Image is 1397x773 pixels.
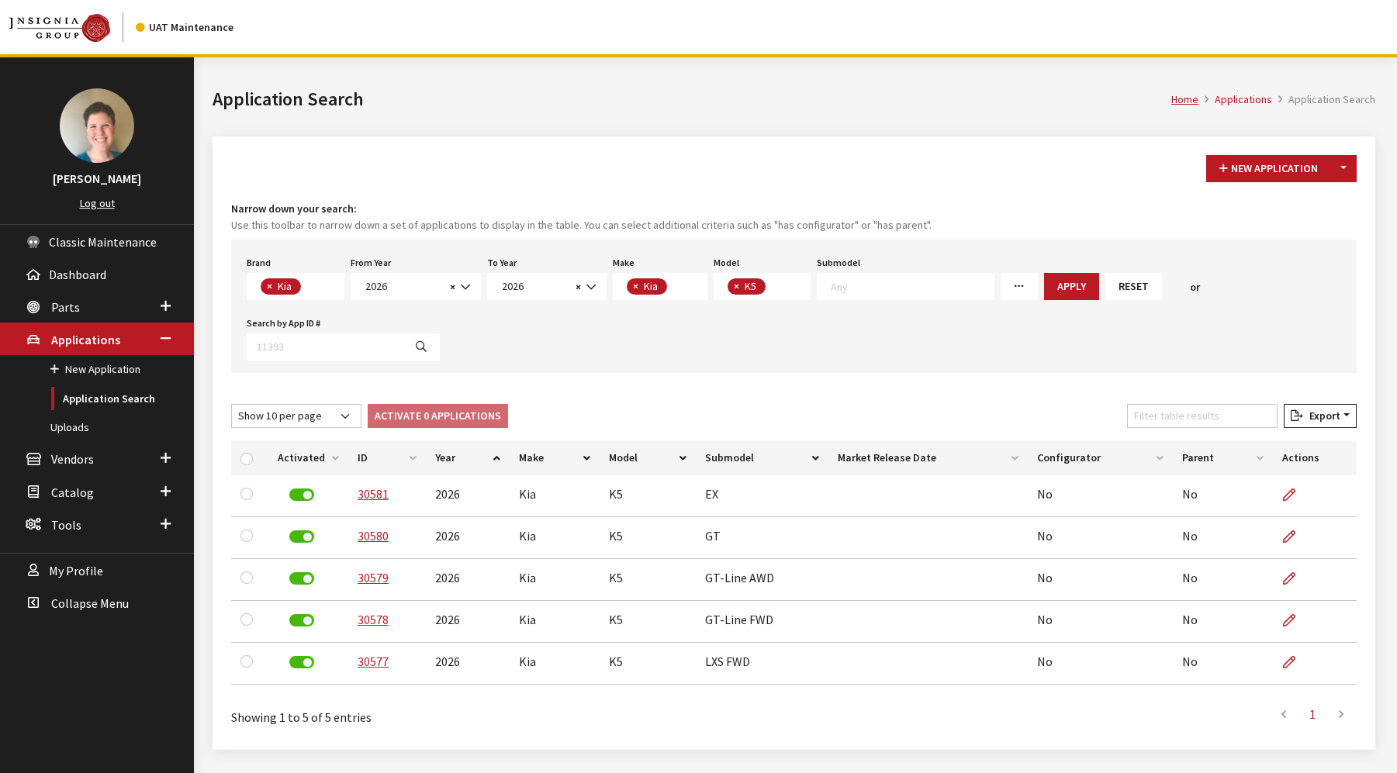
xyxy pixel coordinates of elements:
span: Applications [51,332,120,347]
label: Deactivate Application [289,656,314,668]
th: Configurator: activate to sort column ascending [1028,440,1173,475]
a: 30580 [358,528,389,544]
button: Remove item [261,278,276,295]
label: From Year [351,256,391,270]
span: Tools [51,517,81,533]
a: 30579 [358,570,389,585]
a: Log out [80,196,115,210]
textarea: Search [769,281,778,295]
td: No [1028,559,1173,601]
textarea: Search [831,279,994,293]
textarea: Search [671,281,679,295]
td: 2026 [426,601,509,643]
label: Deactivate Application [289,614,314,626]
div: Showing 1 to 5 of 5 entries [231,697,690,726]
td: 2026 [426,475,509,517]
td: GT-Line AWD [696,559,828,601]
span: Parts [51,299,80,315]
a: Edit Application [1282,475,1309,514]
span: 2026 [351,273,481,300]
th: Market Release Date: activate to sort column ascending [828,440,1028,475]
td: 2026 [426,643,509,685]
th: Actions [1273,440,1357,475]
td: No [1173,643,1273,685]
th: Year: activate to sort column ascending [426,440,509,475]
span: Kia [642,279,662,293]
td: No [1028,475,1173,517]
td: Kia [510,559,600,601]
th: ID: activate to sort column ascending [348,440,426,475]
button: Remove item [728,278,743,295]
button: Remove item [627,278,642,295]
label: Deactivate Application [289,572,314,585]
span: Dashboard [49,267,106,282]
h4: Narrow down your search: [231,201,1357,217]
td: LXS FWD [696,643,828,685]
button: New Application [1206,155,1331,182]
span: × [734,279,739,293]
h3: [PERSON_NAME] [16,169,178,188]
label: Model [714,256,739,270]
span: Kia [276,279,296,293]
th: Model: activate to sort column ascending [600,440,696,475]
td: K5 [600,559,696,601]
td: K5 [600,643,696,685]
a: 30577 [358,654,389,669]
span: or [1190,279,1200,295]
th: Parent: activate to sort column ascending [1173,440,1273,475]
button: Remove all items [445,278,455,296]
a: Edit Application [1282,643,1309,682]
a: Edit Application [1282,517,1309,556]
td: K5 [600,517,696,559]
a: 30578 [358,612,389,627]
li: Kia [261,278,301,295]
span: Classic Maintenance [49,234,157,250]
li: Kia [627,278,667,295]
td: GT-Line FWD [696,601,828,643]
td: No [1028,643,1173,685]
label: Brand [247,256,271,270]
span: 2026 [361,278,445,295]
a: Edit Application [1282,559,1309,598]
span: Export [1303,409,1340,423]
span: My Profile [49,563,103,578]
td: 2026 [426,559,509,601]
small: Use this toolbar to narrow down a set of applications to display in the table. You can select add... [231,217,1357,233]
td: No [1028,517,1173,559]
td: Kia [510,601,600,643]
td: K5 [600,601,696,643]
th: Make: activate to sort column ascending [510,440,600,475]
li: Applications [1198,91,1272,108]
a: Insignia Group logo [9,12,136,42]
span: × [576,280,581,294]
span: × [450,280,455,294]
a: 1 [1298,699,1326,730]
label: Deactivate Application [289,488,314,501]
label: To Year [487,256,517,270]
label: Search by App ID # [247,316,320,330]
button: Remove all items [571,278,581,296]
td: GT [696,517,828,559]
span: K5 [743,279,760,293]
td: No [1173,517,1273,559]
span: × [267,279,272,293]
td: K5 [600,475,696,517]
input: 11393 [247,333,403,361]
img: Catalog Maintenance [9,14,110,42]
button: Reset [1105,273,1162,300]
button: Export [1284,404,1357,428]
span: × [633,279,638,293]
img: Janelle Crocker-Krause [60,88,134,163]
span: Collapse Menu [51,595,129,611]
td: Kia [510,517,600,559]
span: Vendors [51,452,94,468]
td: Kia [510,643,600,685]
a: Edit Application [1282,601,1309,640]
div: UAT Maintenance [136,19,233,36]
li: Application Search [1272,91,1375,108]
td: EX [696,475,828,517]
textarea: Search [305,281,313,295]
td: No [1173,475,1273,517]
th: Activated: activate to sort column ascending [268,440,348,475]
th: Submodel: activate to sort column ascending [696,440,828,475]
